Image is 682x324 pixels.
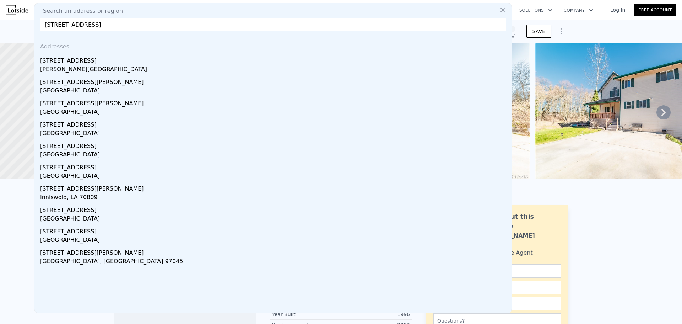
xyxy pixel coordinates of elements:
div: [STREET_ADDRESS] [40,203,509,214]
div: [STREET_ADDRESS] [40,139,509,150]
div: [GEOGRAPHIC_DATA], [GEOGRAPHIC_DATA] 97045 [40,257,509,267]
input: Enter an address, city, region, neighborhood or zip code [40,18,506,31]
button: SAVE [526,25,551,38]
div: [PERSON_NAME][GEOGRAPHIC_DATA] [40,65,509,75]
div: [GEOGRAPHIC_DATA] [40,150,509,160]
div: Ask about this property [482,212,561,232]
button: Show Options [554,24,568,38]
div: [STREET_ADDRESS] [40,118,509,129]
div: [PERSON_NAME] Bahadur [482,232,561,249]
a: Free Account [634,4,676,16]
button: Company [558,4,599,17]
img: Lotside [6,5,28,15]
div: [STREET_ADDRESS][PERSON_NAME] [40,182,509,193]
div: [STREET_ADDRESS] [40,54,509,65]
div: [GEOGRAPHIC_DATA] [40,108,509,118]
div: [STREET_ADDRESS][PERSON_NAME] [40,246,509,257]
div: [STREET_ADDRESS] [40,160,509,172]
button: Solutions [514,4,558,17]
div: [GEOGRAPHIC_DATA] [40,172,509,182]
span: Search an address or region [37,7,123,15]
div: [GEOGRAPHIC_DATA] [40,86,509,96]
div: [GEOGRAPHIC_DATA] [40,236,509,246]
div: [STREET_ADDRESS] [40,224,509,236]
div: Addresses [37,37,509,54]
div: [GEOGRAPHIC_DATA] [40,129,509,139]
a: Log In [602,6,634,14]
div: Inniswold, LA 70809 [40,193,509,203]
div: [GEOGRAPHIC_DATA] [40,214,509,224]
div: [STREET_ADDRESS][PERSON_NAME] [40,96,509,108]
div: [STREET_ADDRESS][PERSON_NAME] [40,75,509,86]
div: 1996 [341,311,410,318]
div: Year Built [272,311,341,318]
